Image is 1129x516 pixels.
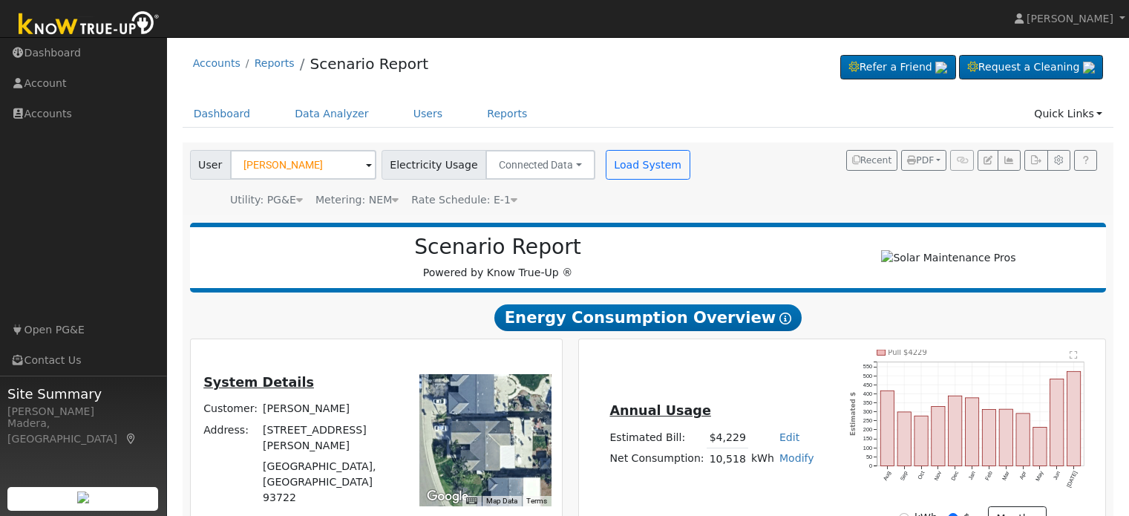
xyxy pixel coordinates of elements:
[607,427,707,448] td: Estimated Bill:
[1074,150,1097,171] a: Help Link
[423,487,472,506] a: Open this area in Google Maps (opens a new window)
[863,408,872,415] text: 300
[1065,470,1079,489] text: [DATE]
[382,150,486,180] span: Electricity Usage
[779,313,791,324] i: Show Help
[197,235,799,281] div: Powered by Know True-Up ®
[402,100,454,128] a: Users
[201,419,261,456] td: Address:
[494,304,802,331] span: Energy Consumption Overview
[779,431,799,443] a: Edit
[77,491,89,503] img: retrieve
[846,150,898,171] button: Recent
[907,155,934,166] span: PDF
[1083,62,1095,74] img: retrieve
[950,470,961,482] text: Dec
[1047,150,1070,171] button: Settings
[261,456,399,508] td: [GEOGRAPHIC_DATA], [GEOGRAPHIC_DATA] 93722
[897,412,911,466] rect: onclick=""
[983,409,996,466] rect: onclick=""
[261,399,399,419] td: [PERSON_NAME]
[7,384,159,404] span: Site Summary
[863,391,872,397] text: 400
[866,454,872,460] text: 50
[11,8,167,42] img: Know True-Up
[863,399,872,406] text: 350
[889,348,927,356] text: Pull $4229
[1018,470,1028,481] text: Apr
[1033,427,1047,466] rect: onclick=""
[998,150,1021,171] button: Multi-Series Graph
[863,363,872,370] text: 550
[932,407,945,466] rect: onclick=""
[917,470,926,480] text: Oct
[201,399,261,419] td: Customer:
[261,419,399,456] td: [STREET_ADDRESS][PERSON_NAME]
[205,235,791,260] h2: Scenario Report
[609,403,710,418] u: Annual Usage
[1052,470,1061,481] text: Jun
[935,62,947,74] img: retrieve
[959,55,1103,80] a: Request a Cleaning
[190,150,231,180] span: User
[284,100,380,128] a: Data Analyzer
[967,470,977,481] text: Jan
[966,398,979,466] rect: onclick=""
[840,55,956,80] a: Refer a Friend
[486,496,517,506] button: Map Data
[255,57,295,69] a: Reports
[707,427,748,448] td: $4,229
[203,375,314,390] u: System Details
[411,194,517,206] span: Alias: E1
[748,448,776,470] td: kWh
[863,373,872,379] text: 500
[1023,100,1113,128] a: Quick Links
[1050,379,1064,466] rect: onclick=""
[899,470,909,482] text: Sep
[125,433,138,445] a: Map
[869,463,872,469] text: 0
[526,497,547,505] a: Terms (opens in new tab)
[880,391,894,466] rect: onclick=""
[949,396,962,466] rect: onclick=""
[466,496,477,506] button: Keyboard shortcuts
[1035,470,1045,483] text: May
[779,452,814,464] a: Modify
[193,57,240,69] a: Accounts
[310,55,428,73] a: Scenario Report
[1001,470,1011,482] text: Mar
[901,150,946,171] button: PDF
[863,435,872,442] text: 150
[914,416,928,466] rect: onclick=""
[850,392,857,436] text: Estimated $
[978,150,998,171] button: Edit User
[423,487,472,506] img: Google
[1016,414,1030,466] rect: onclick=""
[1070,350,1078,359] text: 
[863,382,872,388] text: 450
[863,426,872,433] text: 200
[476,100,538,128] a: Reports
[230,150,376,180] input: Select a User
[315,192,399,208] div: Metering: NEM
[1027,13,1113,25] span: [PERSON_NAME]
[863,445,872,451] text: 100
[1067,371,1081,466] rect: onclick=""
[606,150,690,180] button: Load System
[607,448,707,470] td: Net Consumption:
[999,409,1012,466] rect: onclick=""
[7,404,159,419] div: [PERSON_NAME]
[882,470,892,482] text: Aug
[881,250,1015,266] img: Solar Maintenance Pros
[707,448,748,470] td: 10,518
[7,416,159,447] div: Madera, [GEOGRAPHIC_DATA]
[933,470,943,482] text: Nov
[1024,150,1047,171] button: Export Interval Data
[230,192,303,208] div: Utility: PG&E
[984,470,994,481] text: Feb
[183,100,262,128] a: Dashboard
[485,150,595,180] button: Connected Data
[863,417,872,424] text: 250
